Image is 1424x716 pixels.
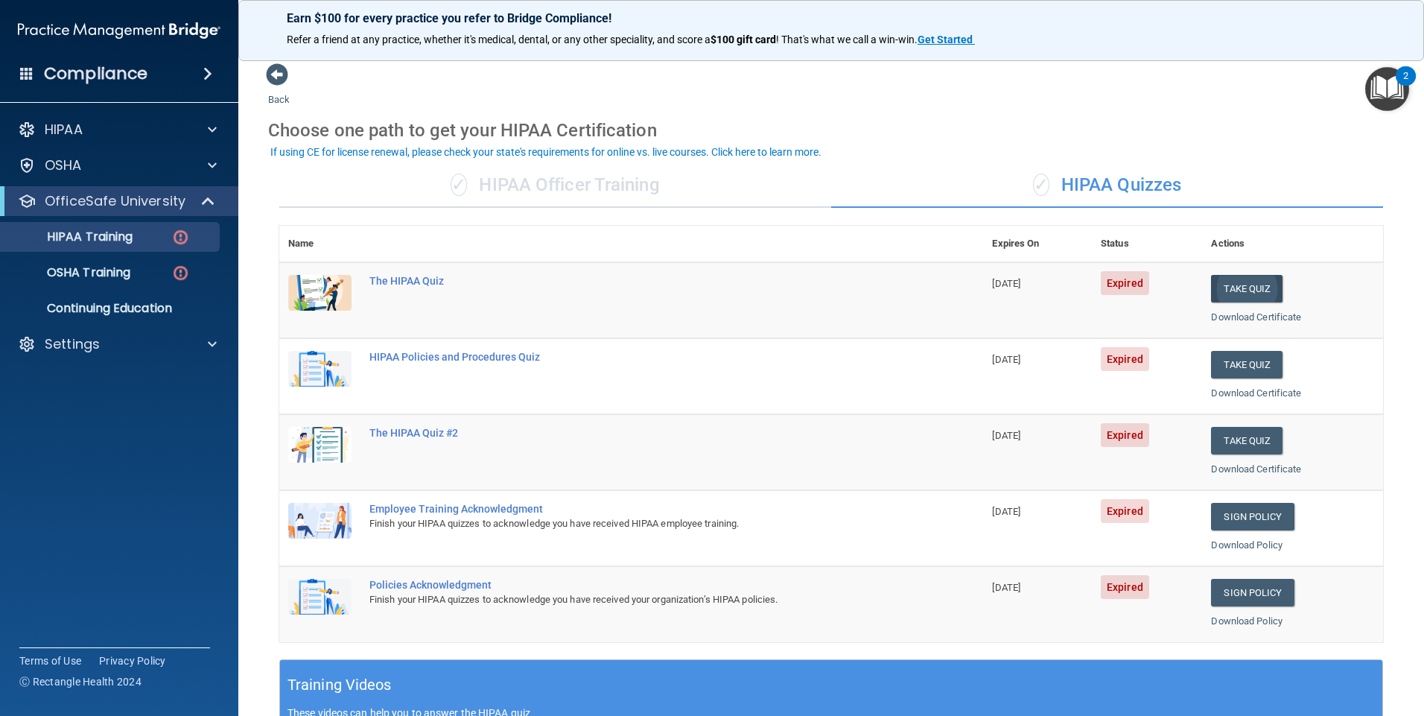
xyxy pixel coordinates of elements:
a: Download Policy [1211,539,1282,551]
span: [DATE] [992,506,1020,517]
h5: Training Videos [287,672,392,698]
div: HIPAA Policies and Procedures Quiz [369,351,909,363]
div: The HIPAA Quiz [369,275,909,287]
th: Actions [1202,226,1383,262]
button: Take Quiz [1211,427,1282,454]
a: Privacy Policy [99,653,166,668]
span: ✓ [1033,174,1049,196]
span: Expired [1101,499,1149,523]
a: Sign Policy [1211,579,1294,606]
strong: Get Started [918,34,973,45]
button: If using CE for license renewal, please check your state's requirements for online vs. live cours... [268,145,824,159]
div: HIPAA Officer Training [279,163,831,208]
div: Employee Training Acknowledgment [369,503,909,515]
strong: $100 gift card [711,34,776,45]
div: The HIPAA Quiz #2 [369,427,909,439]
a: Terms of Use [19,653,81,668]
a: Download Policy [1211,615,1282,627]
a: OfficeSafe University [18,192,216,210]
img: danger-circle.6113f641.png [171,228,190,247]
a: Download Certificate [1211,387,1301,399]
p: OSHA Training [10,265,130,280]
th: Expires On [983,226,1092,262]
span: [DATE] [992,430,1020,441]
a: HIPAA [18,121,217,139]
span: Refer a friend at any practice, whether it's medical, dental, or any other speciality, and score a [287,34,711,45]
a: Download Certificate [1211,463,1301,475]
button: Take Quiz [1211,275,1282,302]
a: Sign Policy [1211,503,1294,530]
img: danger-circle.6113f641.png [171,264,190,282]
a: Get Started [918,34,975,45]
div: Choose one path to get your HIPAA Certification [268,109,1394,152]
p: Earn $100 for every practice you refer to Bridge Compliance! [287,11,1376,25]
span: Expired [1101,575,1149,599]
span: Ⓒ Rectangle Health 2024 [19,674,142,689]
div: Finish your HIPAA quizzes to acknowledge you have received your organization’s HIPAA policies. [369,591,909,609]
img: PMB logo [18,16,220,45]
span: Expired [1101,271,1149,295]
a: Download Certificate [1211,311,1301,323]
button: Take Quiz [1211,351,1282,378]
p: Settings [45,335,100,353]
a: OSHA [18,156,217,174]
span: ✓ [451,174,467,196]
div: Finish your HIPAA quizzes to acknowledge you have received HIPAA employee training. [369,515,909,533]
a: Settings [18,335,217,353]
div: Policies Acknowledgment [369,579,909,591]
span: [DATE] [992,278,1020,289]
th: Status [1092,226,1202,262]
h4: Compliance [44,63,147,84]
span: Expired [1101,423,1149,447]
p: HIPAA Training [10,229,133,244]
p: Continuing Education [10,301,213,316]
span: [DATE] [992,582,1020,593]
p: OSHA [45,156,82,174]
span: ! That's what we call a win-win. [776,34,918,45]
span: Expired [1101,347,1149,371]
div: HIPAA Quizzes [831,163,1383,208]
a: Back [268,76,290,105]
button: Open Resource Center, 2 new notifications [1365,67,1409,111]
th: Name [279,226,360,262]
p: OfficeSafe University [45,192,185,210]
div: 2 [1403,76,1408,95]
p: HIPAA [45,121,83,139]
span: [DATE] [992,354,1020,365]
div: If using CE for license renewal, please check your state's requirements for online vs. live cours... [270,147,821,157]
